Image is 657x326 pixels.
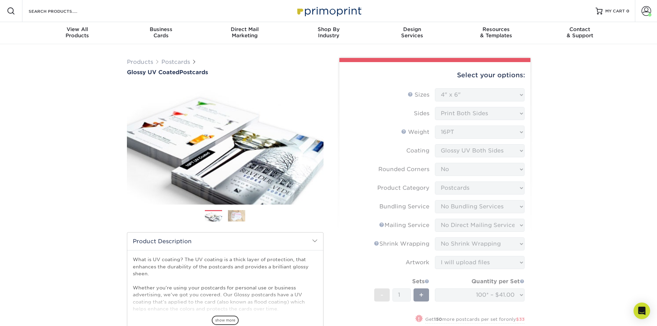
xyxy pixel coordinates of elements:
a: Contact& Support [538,22,622,44]
div: & Templates [454,26,538,39]
a: Glossy UV CoatedPostcards [127,69,323,76]
a: View AllProducts [36,22,119,44]
span: show more [212,316,239,325]
span: Contact [538,26,622,32]
a: Resources& Templates [454,22,538,44]
div: Industry [287,26,370,39]
span: MY CART [605,8,625,14]
span: 0 [626,9,629,13]
span: Shop By [287,26,370,32]
a: DesignServices [370,22,454,44]
a: BusinessCards [119,22,203,44]
img: Primoprint [294,3,363,18]
span: Resources [454,26,538,32]
h2: Product Description [127,233,323,250]
img: Postcards 01 [205,210,222,223]
img: Postcards 02 [228,210,245,222]
div: & Support [538,26,622,39]
a: Direct MailMarketing [203,22,287,44]
div: Open Intercom Messenger [634,303,650,319]
div: Services [370,26,454,39]
iframe: Google Customer Reviews [2,305,59,324]
span: Glossy UV Coated [127,69,179,76]
h1: Postcards [127,69,323,76]
span: Business [119,26,203,32]
span: Design [370,26,454,32]
span: Direct Mail [203,26,287,32]
a: Products [127,59,153,65]
div: Products [36,26,119,39]
div: Select your options: [345,62,525,88]
div: Cards [119,26,203,39]
a: Postcards [161,59,190,65]
img: Glossy UV Coated 01 [127,76,323,212]
span: View All [36,26,119,32]
input: SEARCH PRODUCTS..... [28,7,95,15]
div: Marketing [203,26,287,39]
a: Shop ByIndustry [287,22,370,44]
